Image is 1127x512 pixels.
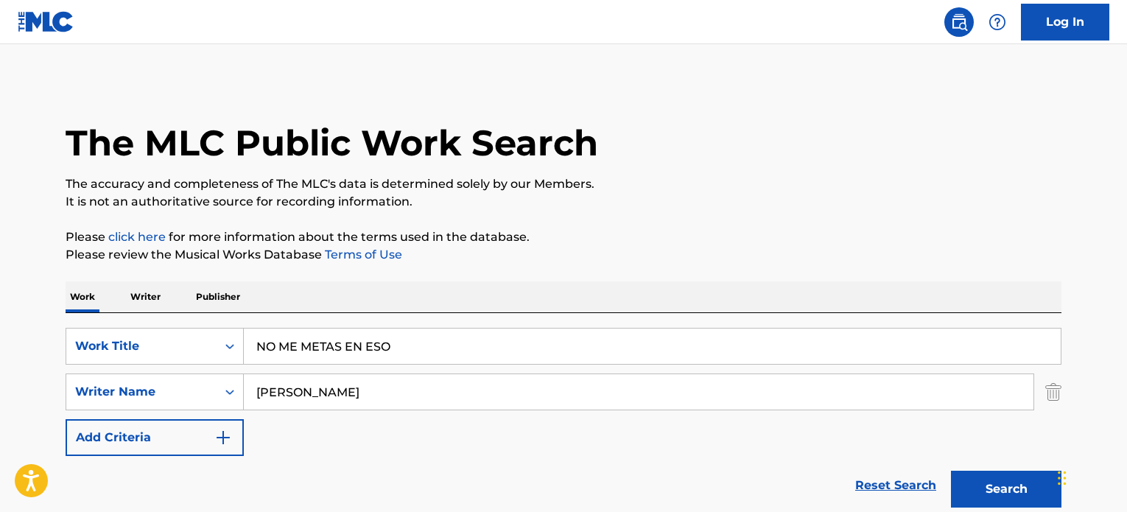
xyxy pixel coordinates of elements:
[66,228,1061,246] p: Please for more information about the terms used in the database.
[75,337,208,355] div: Work Title
[1045,374,1061,410] img: Delete Criterion
[983,7,1012,37] div: Help
[66,281,99,312] p: Work
[1058,456,1067,500] div: Drag
[75,383,208,401] div: Writer Name
[192,281,245,312] p: Publisher
[66,419,244,456] button: Add Criteria
[66,121,598,165] h1: The MLC Public Work Search
[1021,4,1109,41] a: Log In
[126,281,165,312] p: Writer
[66,175,1061,193] p: The accuracy and completeness of The MLC's data is determined solely by our Members.
[66,193,1061,211] p: It is not an authoritative source for recording information.
[108,230,166,244] a: click here
[322,248,402,262] a: Terms of Use
[214,429,232,446] img: 9d2ae6d4665cec9f34b9.svg
[944,7,974,37] a: Public Search
[18,11,74,32] img: MLC Logo
[66,246,1061,264] p: Please review the Musical Works Database
[989,13,1006,31] img: help
[848,469,944,502] a: Reset Search
[950,13,968,31] img: search
[1053,441,1127,512] iframe: Chat Widget
[951,471,1061,508] button: Search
